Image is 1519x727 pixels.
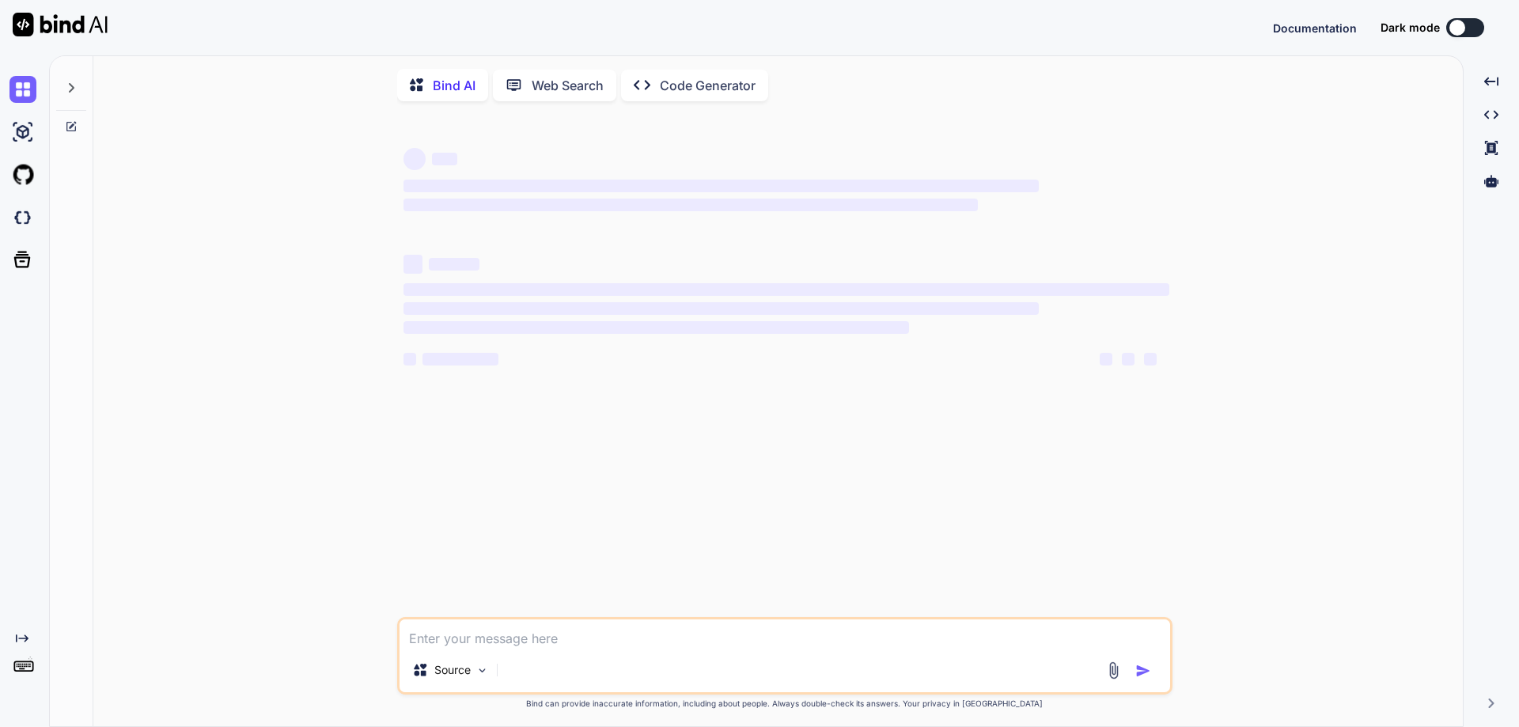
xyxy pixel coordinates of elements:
[9,161,36,188] img: githubLight
[422,353,498,365] span: ‌
[1381,20,1440,36] span: Dark mode
[1135,663,1151,679] img: icon
[1144,353,1157,365] span: ‌
[660,76,756,95] p: Code Generator
[9,204,36,231] img: darkCloudIdeIcon
[434,662,471,678] p: Source
[13,13,108,36] img: Bind AI
[397,698,1172,710] p: Bind can provide inaccurate information, including about people. Always double-check its answers....
[1104,661,1123,680] img: attachment
[403,199,978,211] span: ‌
[9,76,36,103] img: chat
[432,153,457,165] span: ‌
[403,321,909,334] span: ‌
[1122,353,1135,365] span: ‌
[475,664,489,677] img: Pick Models
[403,353,416,365] span: ‌
[1273,21,1357,35] span: Documentation
[403,283,1169,296] span: ‌
[1100,353,1112,365] span: ‌
[9,119,36,146] img: ai-studio
[532,76,604,95] p: Web Search
[429,258,479,271] span: ‌
[1273,20,1357,36] button: Documentation
[403,302,1039,315] span: ‌
[403,148,426,170] span: ‌
[433,76,475,95] p: Bind AI
[403,180,1039,192] span: ‌
[403,255,422,274] span: ‌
